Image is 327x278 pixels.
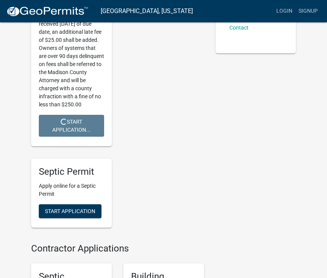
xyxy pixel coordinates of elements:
[39,204,101,218] button: Start Application
[39,115,104,137] button: Start Application...
[39,166,104,177] h5: Septic Permit
[31,243,204,254] h4: Contractor Applications
[39,182,104,198] p: Apply online for a Septic Permit
[45,208,95,214] span: Start Application
[295,4,321,18] a: Signup
[101,5,193,18] a: [GEOGRAPHIC_DATA], [US_STATE]
[273,4,295,18] a: Login
[52,119,91,133] span: Start Application...
[229,25,249,31] a: Contact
